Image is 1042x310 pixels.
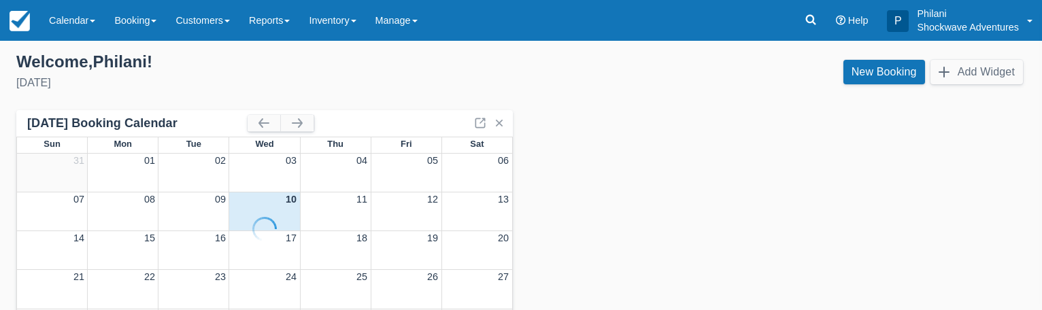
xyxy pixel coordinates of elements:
button: Add Widget [930,60,1023,84]
a: 01 [144,155,155,166]
a: 09 [215,194,226,205]
a: 18 [356,232,367,243]
a: 24 [286,271,297,282]
a: 20 [498,232,509,243]
i: Help [836,16,845,25]
a: 27 [498,271,509,282]
span: Help [848,15,869,26]
a: 02 [215,155,226,166]
a: 14 [73,232,84,243]
a: 25 [356,271,367,282]
a: 31 [73,155,84,166]
a: 17 [286,232,297,243]
a: 04 [356,155,367,166]
a: 11 [356,194,367,205]
a: 10 [286,194,297,205]
div: P [887,10,909,32]
p: Shockwave Adventures [917,20,1019,34]
a: 16 [215,232,226,243]
a: 13 [498,194,509,205]
a: 19 [427,232,438,243]
div: Welcome , Philani ! [16,52,510,72]
a: 23 [215,271,226,282]
a: 22 [144,271,155,282]
a: 12 [427,194,438,205]
a: 26 [427,271,438,282]
p: Philani [917,7,1019,20]
a: 21 [73,271,84,282]
a: 06 [498,155,509,166]
a: 03 [286,155,297,166]
a: 15 [144,232,155,243]
div: [DATE] [16,75,510,91]
a: 08 [144,194,155,205]
a: 07 [73,194,84,205]
a: 05 [427,155,438,166]
img: checkfront-main-nav-mini-logo.png [10,11,30,31]
a: New Booking [843,60,925,84]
